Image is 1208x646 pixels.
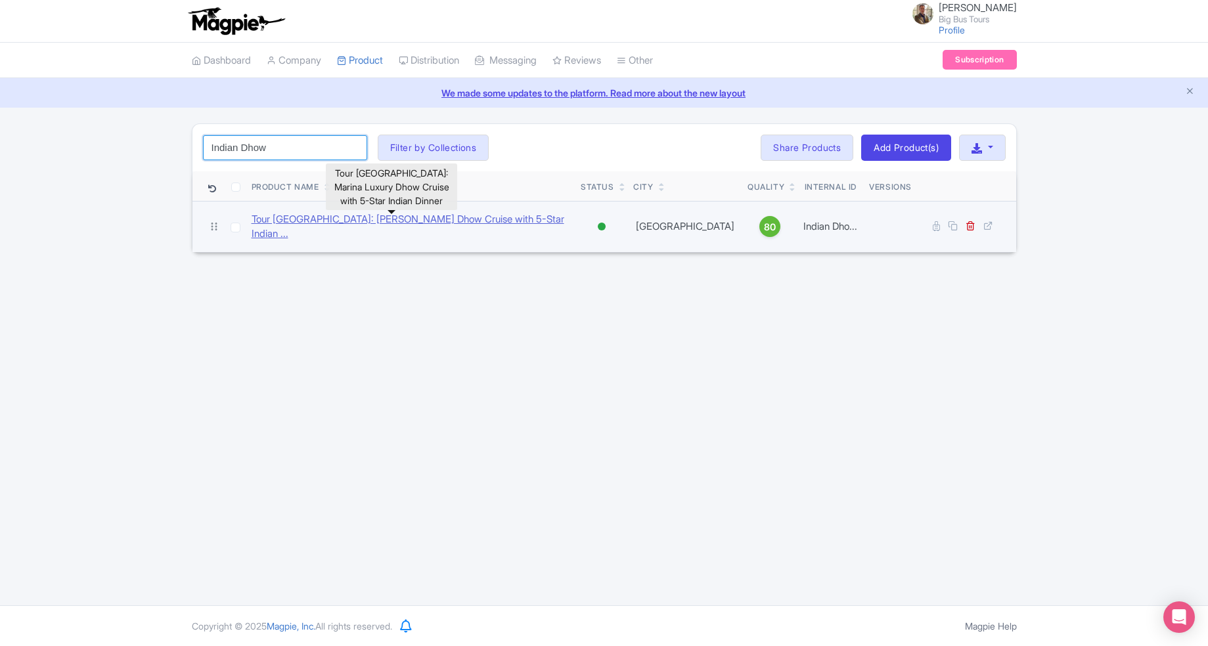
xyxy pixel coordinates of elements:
a: Profile [939,24,965,35]
small: Big Bus Tours [939,15,1017,24]
span: Magpie, Inc. [267,620,315,632]
div: City [633,181,653,193]
div: Copyright © 2025 All rights reserved. [184,619,400,633]
input: Search product name, city, or interal id [203,135,367,160]
a: 80 [748,216,792,237]
th: Versions [864,171,917,202]
a: Share Products [761,135,853,161]
div: Open Intercom Messenger [1163,601,1195,633]
a: Company [267,43,321,79]
div: Status [581,181,614,193]
div: Quality [748,181,784,193]
a: Tour [GEOGRAPHIC_DATA]: [PERSON_NAME] Dhow Cruise with 5-Star Indian ... [252,212,571,242]
a: [PERSON_NAME] Big Bus Tours [905,3,1017,24]
a: Product [337,43,383,79]
a: Reviews [552,43,601,79]
button: Filter by Collections [378,135,489,161]
img: ft7zigi60redcfov4fja.jpg [912,3,933,24]
a: Add Product(s) [861,135,951,161]
a: Distribution [399,43,459,79]
div: Tour [GEOGRAPHIC_DATA]: Marina Luxury Dhow Cruise with 5-Star Indian Dinner [326,163,457,210]
a: Other [617,43,653,79]
a: Messaging [475,43,537,79]
a: We made some updates to the platform. Read more about the new layout [8,86,1200,100]
td: [GEOGRAPHIC_DATA] [628,201,742,252]
span: 80 [764,220,776,234]
span: [PERSON_NAME] [939,1,1017,14]
button: Close announcement [1185,85,1195,100]
img: logo-ab69f6fb50320c5b225c76a69d11143b.png [185,7,287,35]
a: Subscription [943,50,1016,70]
div: Active [595,217,608,236]
td: Indian Dho... [797,201,864,252]
a: Magpie Help [965,620,1017,632]
th: Internal ID [797,171,864,202]
div: Product Name [252,181,319,193]
a: Dashboard [192,43,251,79]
